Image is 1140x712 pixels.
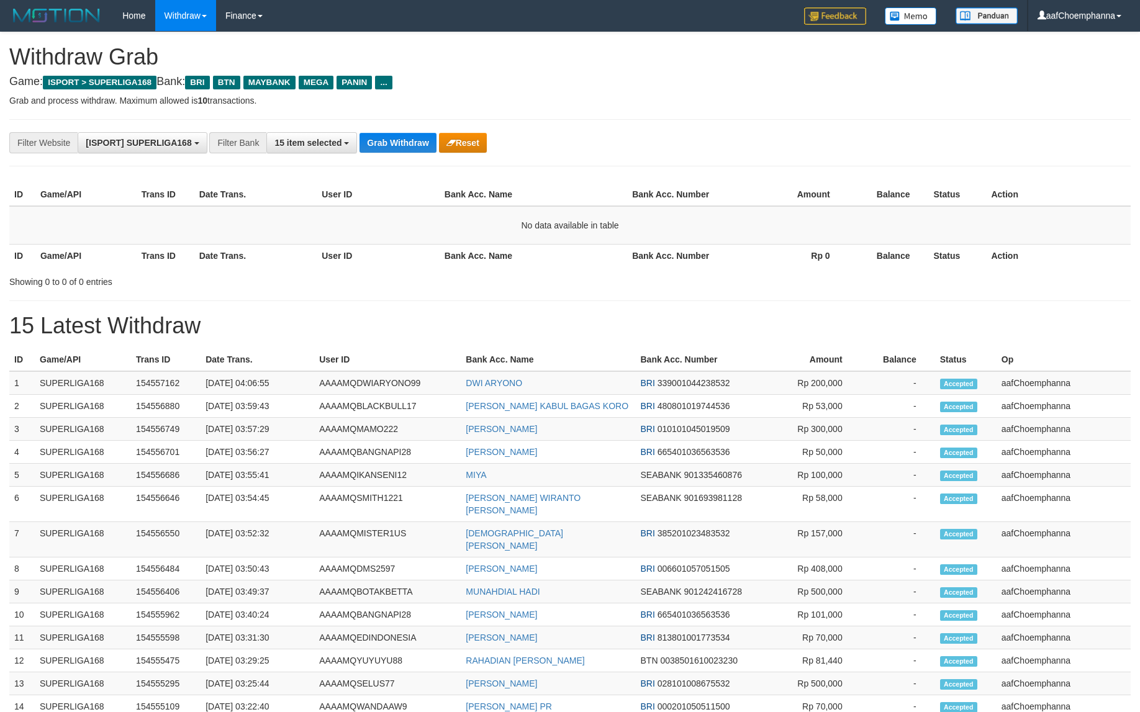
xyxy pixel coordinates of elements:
th: Status [929,244,987,267]
th: User ID [314,348,461,371]
th: User ID [317,183,440,206]
th: Balance [849,244,929,267]
td: [DATE] 03:59:43 [201,395,314,418]
span: Copy 385201023483532 to clipboard [658,528,730,538]
td: 154556550 [131,522,201,557]
td: aafChoemphanna [997,395,1131,418]
button: [ISPORT] SUPERLIGA168 [78,132,207,153]
td: [DATE] 03:29:25 [201,649,314,672]
th: Bank Acc. Name [440,244,627,267]
td: aafChoemphanna [997,487,1131,522]
td: 154556406 [131,580,201,603]
td: 154556701 [131,441,201,464]
td: - [861,464,935,487]
span: Copy 665401036563536 to clipboard [658,610,730,620]
th: Bank Acc. Number [636,348,749,371]
td: 6 [9,487,35,522]
td: - [861,672,935,695]
th: User ID [317,244,440,267]
span: ISPORT > SUPERLIGA168 [43,76,156,89]
a: [PERSON_NAME] [466,610,537,620]
p: Grab and process withdraw. Maximum allowed is transactions. [9,94,1131,107]
td: [DATE] 03:55:41 [201,464,314,487]
td: aafChoemphanna [997,441,1131,464]
td: [DATE] 03:49:37 [201,580,314,603]
td: Rp 70,000 [749,626,861,649]
td: 154556880 [131,395,201,418]
td: 154556749 [131,418,201,441]
span: Accepted [940,564,977,575]
span: BTN [213,76,240,89]
a: DWI ARYONO [466,378,522,388]
td: 12 [9,649,35,672]
td: - [861,418,935,441]
td: AAAAMQBLACKBULL17 [314,395,461,418]
td: 4 [9,441,35,464]
span: Copy 000201050511500 to clipboard [658,701,730,711]
td: 3 [9,418,35,441]
a: [PERSON_NAME] WIRANTO [PERSON_NAME] [466,493,581,515]
button: Reset [439,133,487,153]
td: aafChoemphanna [997,371,1131,395]
span: Accepted [940,425,977,435]
td: Rp 157,000 [749,522,861,557]
td: [DATE] 03:54:45 [201,487,314,522]
span: BRI [641,701,655,711]
span: BRI [185,76,209,89]
td: Rp 408,000 [749,557,861,580]
span: Copy 901693981128 to clipboard [684,493,742,503]
td: Rp 500,000 [749,672,861,695]
th: Bank Acc. Name [461,348,635,371]
a: [DEMOGRAPHIC_DATA][PERSON_NAME] [466,528,563,551]
button: Grab Withdraw [360,133,436,153]
span: BRI [641,401,655,411]
span: BRI [641,424,655,434]
a: [PERSON_NAME] [466,678,537,688]
span: Accepted [940,529,977,539]
td: AAAAMQSELUS77 [314,672,461,695]
th: Bank Acc. Number [627,183,728,206]
td: 154557162 [131,371,201,395]
td: aafChoemphanna [997,557,1131,580]
td: SUPERLIGA168 [35,441,131,464]
span: Copy 339001044238532 to clipboard [658,378,730,388]
td: 154556686 [131,464,201,487]
span: Accepted [940,471,977,481]
span: Copy 006601057051505 to clipboard [658,564,730,574]
td: Rp 58,000 [749,487,861,522]
a: [PERSON_NAME] PR [466,701,551,711]
td: 154555962 [131,603,201,626]
div: Filter Bank [209,132,266,153]
span: Accepted [940,587,977,598]
td: AAAAMQMAMO222 [314,418,461,441]
th: Date Trans. [194,244,317,267]
td: AAAAMQBANGNAPI28 [314,441,461,464]
th: Game/API [35,183,137,206]
span: Copy 028101008675532 to clipboard [658,678,730,688]
td: Rp 101,000 [749,603,861,626]
th: Status [935,348,997,371]
td: - [861,580,935,603]
td: 154556646 [131,487,201,522]
span: Accepted [940,402,977,412]
th: Amount [728,183,849,206]
a: [PERSON_NAME] [466,564,537,574]
td: - [861,395,935,418]
div: Filter Website [9,132,78,153]
td: [DATE] 03:31:30 [201,626,314,649]
th: ID [9,348,35,371]
td: [DATE] 03:52:32 [201,522,314,557]
td: 7 [9,522,35,557]
td: 154555475 [131,649,201,672]
th: Amount [749,348,861,371]
h1: 15 Latest Withdraw [9,313,1131,338]
td: 154556484 [131,557,201,580]
th: Action [986,183,1131,206]
td: [DATE] 03:57:29 [201,418,314,441]
a: [PERSON_NAME] [466,633,537,642]
td: aafChoemphanna [997,672,1131,695]
div: Showing 0 to 0 of 0 entries [9,271,466,288]
th: Game/API [35,348,131,371]
td: SUPERLIGA168 [35,672,131,695]
td: aafChoemphanna [997,626,1131,649]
